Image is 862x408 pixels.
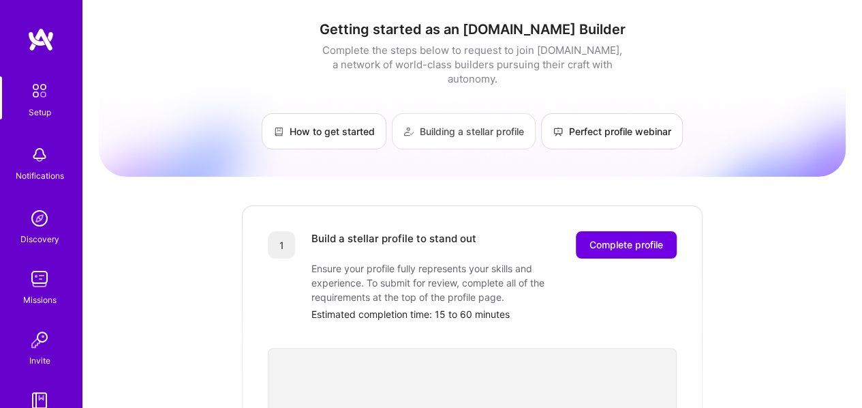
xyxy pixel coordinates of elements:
[27,27,55,52] img: logo
[25,76,54,105] img: setup
[589,238,663,252] span: Complete profile
[392,113,536,149] a: Building a stellar profile
[576,231,677,259] button: Complete profile
[403,126,414,137] img: Building a stellar profile
[268,231,295,259] div: 1
[29,105,51,119] div: Setup
[99,21,846,38] h1: Getting started as an [DOMAIN_NAME] Builder
[311,231,476,259] div: Build a stellar profile to stand out
[16,169,64,183] div: Notifications
[26,205,53,232] img: discovery
[541,113,683,149] a: Perfect profile webinar
[26,141,53,169] img: bell
[29,353,50,368] div: Invite
[262,113,386,149] a: How to get started
[26,326,53,353] img: Invite
[20,232,59,246] div: Discovery
[319,43,626,86] div: Complete the steps below to request to join [DOMAIN_NAME], a network of world-class builders purs...
[311,261,584,304] div: Ensure your profile fully represents your skills and experience. To submit for review, complete a...
[23,293,57,307] div: Missions
[273,126,284,137] img: How to get started
[553,126,564,137] img: Perfect profile webinar
[311,307,677,321] div: Estimated completion time: 15 to 60 minutes
[26,265,53,293] img: teamwork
